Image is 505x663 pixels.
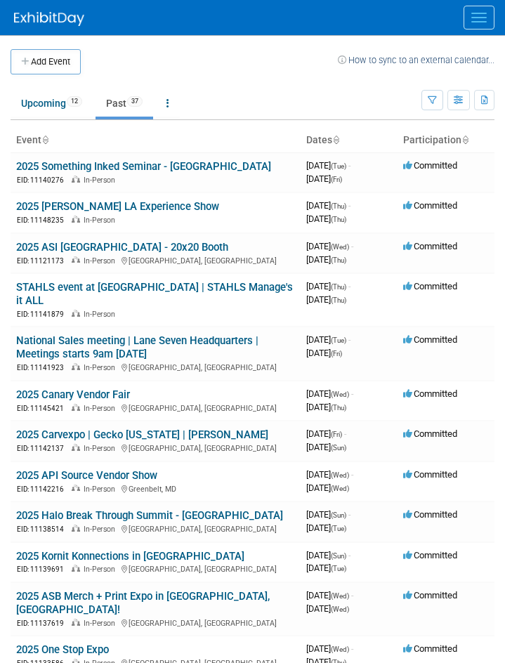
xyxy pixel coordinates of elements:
[16,550,244,563] a: 2025 Kornit Konnections in [GEOGRAPHIC_DATA]
[16,590,270,616] a: 2025 ASB Merch + Print Expo in [GEOGRAPHIC_DATA], [GEOGRAPHIC_DATA]!
[331,525,346,532] span: (Tue)
[403,643,457,654] span: Committed
[17,405,70,412] span: EID: 11145421
[16,428,268,441] a: 2025 Carvexpo | Gecko [US_STATE] | [PERSON_NAME]
[17,445,70,452] span: EID: 11142137
[16,160,271,173] a: 2025 Something Inked Seminar - [GEOGRAPHIC_DATA]
[16,241,228,254] a: 2025 ASI [GEOGRAPHIC_DATA] - 20x20 Booth
[331,216,346,223] span: (Thu)
[84,485,119,494] span: In-Person
[351,388,353,399] span: -
[11,90,93,117] a: Upcoming12
[84,310,119,319] span: In-Person
[338,55,494,65] a: How to sync to an external calendar...
[14,12,84,26] img: ExhibitDay
[344,428,346,439] span: -
[17,310,70,318] span: EID: 11141879
[331,176,342,183] span: (Fri)
[17,525,70,533] span: EID: 11138514
[464,6,494,29] button: Menu
[17,565,70,573] span: EID: 11139691
[16,469,157,482] a: 2025 API Source Vendor Show
[331,283,346,291] span: (Thu)
[72,444,80,451] img: In-Person Event
[306,469,353,480] span: [DATE]
[72,619,80,626] img: In-Person Event
[67,96,82,107] span: 12
[348,550,350,560] span: -
[16,509,283,522] a: 2025 Halo Break Through Summit - [GEOGRAPHIC_DATA]
[306,442,346,452] span: [DATE]
[306,402,346,412] span: [DATE]
[348,334,350,345] span: -
[403,334,457,345] span: Committed
[306,428,346,439] span: [DATE]
[72,363,80,370] img: In-Person Event
[306,590,353,600] span: [DATE]
[306,643,353,654] span: [DATE]
[331,471,349,479] span: (Wed)
[16,388,130,401] a: 2025 Canary Vendor Fair
[331,444,346,452] span: (Sun)
[84,256,119,265] span: In-Person
[403,388,457,399] span: Committed
[306,388,353,399] span: [DATE]
[84,216,119,225] span: In-Person
[348,281,350,291] span: -
[403,160,457,171] span: Committed
[16,402,295,414] div: [GEOGRAPHIC_DATA], [GEOGRAPHIC_DATA]
[72,525,80,532] img: In-Person Event
[331,645,349,653] span: (Wed)
[16,483,295,494] div: Greenbelt, MD
[11,49,81,74] button: Add Event
[17,485,70,493] span: EID: 11142216
[461,134,468,145] a: Sort by Participation Type
[348,160,350,171] span: -
[17,364,70,372] span: EID: 11141923
[398,129,494,152] th: Participation
[306,334,350,345] span: [DATE]
[331,336,346,344] span: (Tue)
[306,160,350,171] span: [DATE]
[16,281,293,307] a: STAHLS event at [GEOGRAPHIC_DATA] | STAHLS Manage's it ALL
[331,431,342,438] span: (Fri)
[403,241,457,251] span: Committed
[306,200,350,211] span: [DATE]
[306,509,350,520] span: [DATE]
[348,509,350,520] span: -
[16,617,295,629] div: [GEOGRAPHIC_DATA], [GEOGRAPHIC_DATA]
[16,254,295,266] div: [GEOGRAPHIC_DATA], [GEOGRAPHIC_DATA]
[331,202,346,210] span: (Thu)
[332,134,339,145] a: Sort by Start Date
[16,563,295,575] div: [GEOGRAPHIC_DATA], [GEOGRAPHIC_DATA]
[331,605,349,613] span: (Wed)
[331,511,346,519] span: (Sun)
[84,525,119,534] span: In-Person
[72,565,80,572] img: In-Person Event
[84,619,119,628] span: In-Person
[17,619,70,627] span: EID: 11137619
[72,256,80,263] img: In-Person Event
[403,590,457,600] span: Committed
[331,485,349,492] span: (Wed)
[16,334,258,360] a: National Sales meeting | Lane Seven Headquarters | Meetings starts 9am [DATE]
[306,241,353,251] span: [DATE]
[17,216,70,224] span: EID: 11148235
[306,173,342,184] span: [DATE]
[348,200,350,211] span: -
[72,176,80,183] img: In-Person Event
[17,176,70,184] span: EID: 11140276
[351,469,353,480] span: -
[301,129,398,152] th: Dates
[306,281,350,291] span: [DATE]
[403,509,457,520] span: Committed
[16,361,295,373] div: [GEOGRAPHIC_DATA], [GEOGRAPHIC_DATA]
[351,643,353,654] span: -
[306,603,349,614] span: [DATE]
[331,552,346,560] span: (Sun)
[11,129,301,152] th: Event
[72,485,80,492] img: In-Person Event
[72,310,80,317] img: In-Person Event
[306,483,349,493] span: [DATE]
[306,523,346,533] span: [DATE]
